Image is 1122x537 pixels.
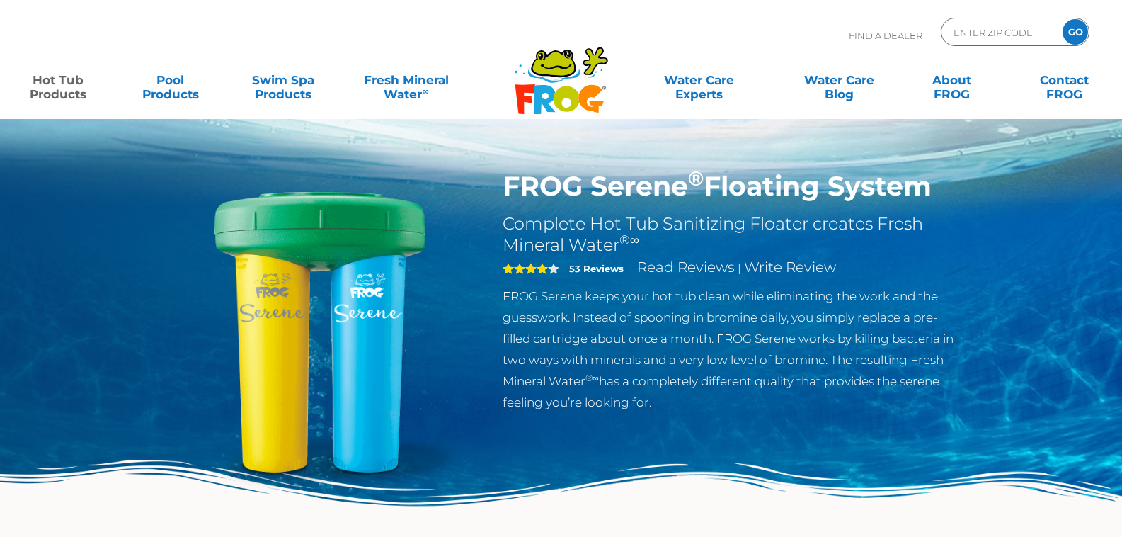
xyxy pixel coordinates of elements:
sup: ® [688,166,704,191]
strong: 53 Reviews [569,263,624,274]
a: Read Reviews [637,259,735,276]
sup: ®∞ [585,373,599,383]
span: 4 [503,263,548,274]
a: Fresh MineralWater∞ [352,66,462,94]
a: AboutFROG [908,66,995,94]
a: Write Review [744,259,836,276]
sup: ∞ [422,86,428,96]
h1: FROG Serene Floating System [503,170,965,203]
p: FROG Serene keeps your hot tub clean while eliminating the work and the guesswork. Instead of spo... [503,286,965,413]
a: ContactFROG [1020,66,1108,94]
sup: ®∞ [619,232,639,248]
p: Find A Dealer [849,18,922,53]
a: PoolProducts [127,66,214,94]
img: hot-tub-product-serene-floater.png [158,170,482,494]
a: Hot TubProducts [14,66,102,94]
img: Frog Products Logo [507,28,616,115]
input: GO [1063,19,1088,45]
h2: Complete Hot Tub Sanitizing Floater creates Fresh Mineral Water [503,213,965,256]
a: Water CareExperts [628,66,770,94]
span: | [738,261,741,275]
a: Water CareBlog [796,66,883,94]
a: Swim SpaProducts [239,66,327,94]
